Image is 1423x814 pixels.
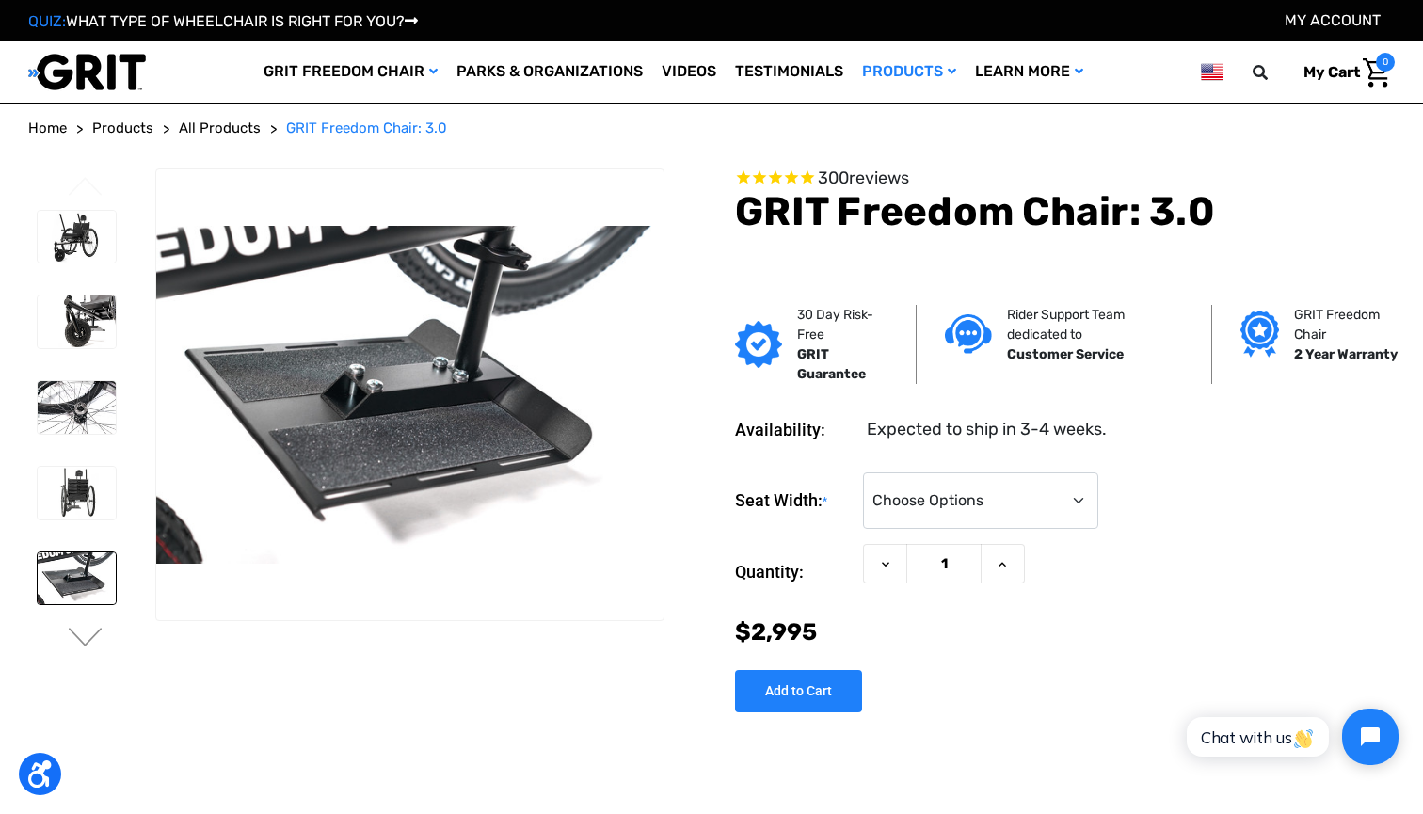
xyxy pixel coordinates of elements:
[945,314,992,353] img: Customer service
[797,346,866,382] strong: GRIT Guarantee
[1376,53,1395,72] span: 0
[28,120,67,136] span: Home
[254,41,447,103] a: GRIT Freedom Chair
[735,544,854,600] label: Quantity:
[652,41,726,103] a: Videos
[735,168,1395,189] span: Rated 4.6 out of 5 stars 300 reviews
[28,118,1395,139] nav: Breadcrumb
[853,41,966,103] a: Products
[1007,305,1183,344] p: Rider Support Team dedicated to
[28,118,67,139] a: Home
[849,168,909,188] span: reviews
[735,321,782,368] img: GRIT Guarantee
[1294,305,1401,344] p: GRIT Freedom Chair
[1289,53,1395,92] a: Cart with 0 items
[1303,63,1360,81] span: My Cart
[966,41,1093,103] a: Learn More
[28,12,418,30] a: QUIZ:WHAT TYPE OF WHEELCHAIR IS RIGHT FOR YOU?
[447,41,652,103] a: Parks & Organizations
[735,417,854,442] dt: Availability:
[1285,11,1381,29] a: Account
[28,12,66,30] span: QUIZ:
[66,628,105,650] button: Go to slide 2 of 3
[156,226,664,564] img: GRIT Freedom Chair: 3.0
[1363,58,1390,88] img: Cart
[1261,53,1289,92] input: Search
[38,467,116,519] img: GRIT Freedom Chair: 3.0
[92,118,153,139] a: Products
[726,41,853,103] a: Testimonials
[38,211,116,263] img: GRIT Freedom Chair: 3.0
[38,295,116,348] img: GRIT Freedom Chair: 3.0
[735,618,817,646] span: $2,995
[818,168,909,188] span: 300 reviews
[797,305,887,344] p: 30 Day Risk-Free
[179,118,261,139] a: All Products
[66,177,105,200] button: Go to slide 3 of 3
[286,120,447,136] span: GRIT Freedom Chair: 3.0
[286,118,447,139] a: GRIT Freedom Chair: 3.0
[735,670,862,712] input: Add to Cart
[1166,693,1415,781] iframe: Tidio Chat
[28,53,146,91] img: GRIT All-Terrain Wheelchair and Mobility Equipment
[92,120,153,136] span: Products
[867,417,1107,442] dd: Expected to ship in 3-4 weeks.
[1294,346,1398,362] strong: 2 Year Warranty
[179,120,261,136] span: All Products
[38,381,116,434] img: GRIT Freedom Chair: 3.0
[1201,60,1223,84] img: us.png
[1240,311,1279,358] img: Grit freedom
[38,552,116,605] img: GRIT Freedom Chair: 3.0
[735,188,1395,235] h1: GRIT Freedom Chair: 3.0
[1007,346,1124,362] strong: Customer Service
[735,472,854,530] label: Seat Width:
